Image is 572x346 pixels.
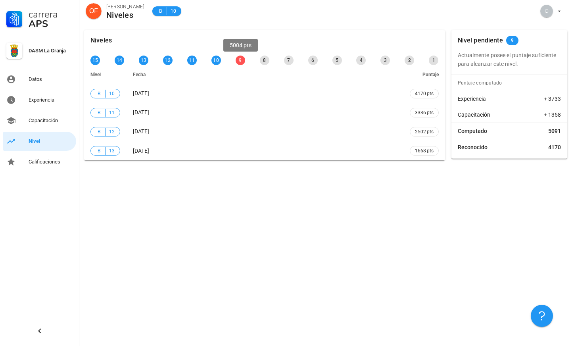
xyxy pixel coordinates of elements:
[109,109,115,117] span: 11
[284,56,294,65] div: 7
[548,127,561,135] span: 5091
[133,72,146,77] span: Fecha
[332,56,342,65] div: 5
[29,19,73,29] div: APS
[29,76,73,83] div: Datos
[3,70,76,89] a: Datos
[548,143,561,151] span: 4170
[96,109,102,117] span: B
[458,95,486,103] span: Experiencia
[458,111,490,119] span: Capacitación
[422,72,439,77] span: Puntaje
[236,56,245,65] div: 9
[109,90,115,98] span: 10
[90,30,112,51] div: Niveles
[139,56,148,65] div: 13
[3,111,76,130] a: Capacitación
[415,128,434,136] span: 2502 pts
[3,90,76,110] a: Experiencia
[29,97,73,103] div: Experiencia
[133,148,149,154] span: [DATE]
[405,56,414,65] div: 2
[157,7,163,15] span: B
[511,36,514,45] span: 9
[458,127,487,135] span: Computado
[106,11,144,19] div: Niveles
[458,30,503,51] div: Nivel pendiente
[403,65,445,84] th: Puntaje
[96,90,102,98] span: B
[429,56,438,65] div: 1
[133,90,149,96] span: [DATE]
[544,111,561,119] span: + 1358
[96,128,102,136] span: B
[380,56,390,65] div: 3
[415,147,434,155] span: 1668 pts
[96,147,102,155] span: B
[29,48,73,54] div: DASM La Granja
[308,56,318,65] div: 6
[455,75,568,91] div: Puntaje computado
[115,56,124,65] div: 14
[106,3,144,11] div: [PERSON_NAME]
[170,7,177,15] span: 10
[90,56,100,65] div: 15
[415,90,434,98] span: 4170 pts
[29,117,73,124] div: Capacitación
[86,3,102,19] div: avatar
[84,65,127,84] th: Nivel
[187,56,197,65] div: 11
[260,56,269,65] div: 8
[415,109,434,117] span: 3336 pts
[211,56,221,65] div: 10
[458,143,488,151] span: Reconocido
[29,159,73,165] div: Calificaciones
[458,51,561,68] p: Actualmente posee el puntaje suficiente para alcanzar este nivel.
[29,138,73,144] div: Nivel
[127,65,403,84] th: Fecha
[356,56,366,65] div: 4
[90,72,101,77] span: Nivel
[109,128,115,136] span: 12
[109,147,115,155] span: 13
[3,152,76,171] a: Calificaciones
[89,3,98,19] span: OF
[29,10,73,19] div: Carrera
[3,132,76,151] a: Nivel
[544,95,561,103] span: + 3733
[133,128,149,135] span: [DATE]
[540,5,553,17] div: avatar
[133,109,149,115] span: [DATE]
[163,56,173,65] div: 12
